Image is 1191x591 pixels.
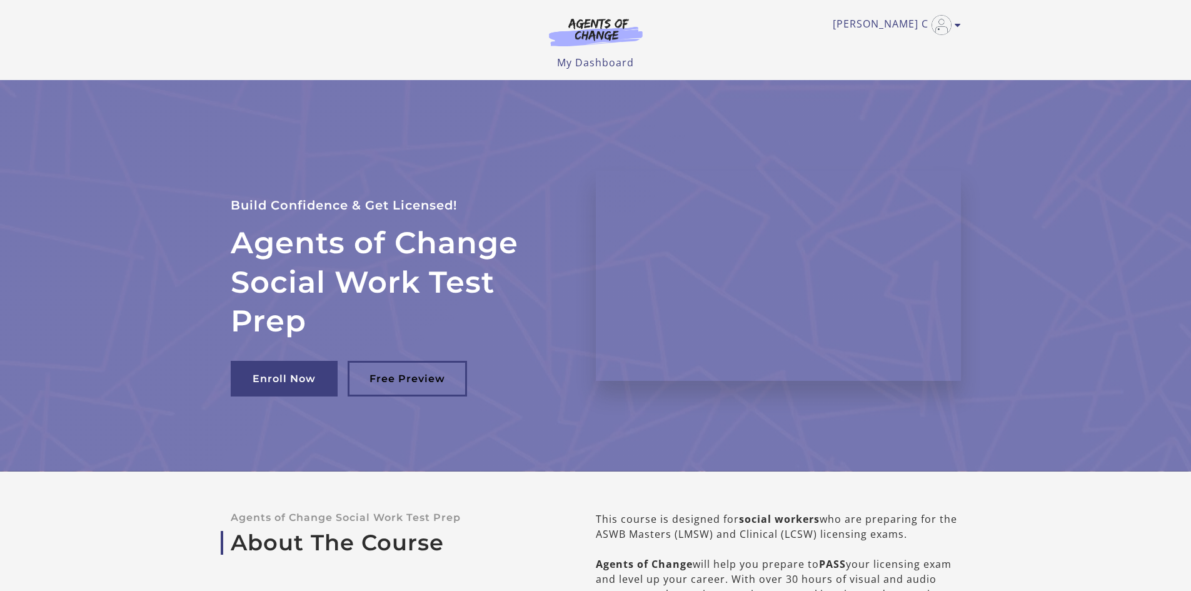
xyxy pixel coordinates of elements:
[231,361,338,397] a: Enroll Now
[819,557,846,571] b: PASS
[231,223,566,340] h2: Agents of Change Social Work Test Prep
[231,530,556,556] a: About The Course
[833,15,955,35] a: Toggle menu
[231,512,556,523] p: Agents of Change Social Work Test Prep
[348,361,467,397] a: Free Preview
[557,56,634,69] a: My Dashboard
[231,195,566,216] p: Build Confidence & Get Licensed!
[536,18,656,46] img: Agents of Change Logo
[596,557,693,571] b: Agents of Change
[739,512,820,526] b: social workers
